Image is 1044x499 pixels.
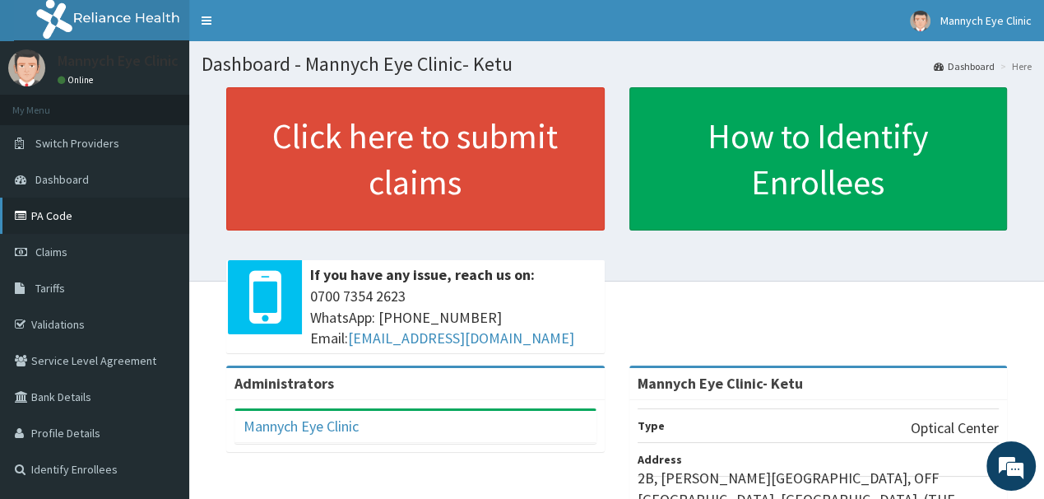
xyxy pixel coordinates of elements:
[629,87,1008,231] a: How to Identify Enrollees
[911,417,999,439] p: Optical Center
[348,329,574,347] a: [EMAIL_ADDRESS][DOMAIN_NAME]
[234,374,334,393] b: Administrators
[638,452,682,467] b: Address
[638,374,803,393] strong: Mannych Eye Clinic- Ketu
[35,245,67,259] span: Claims
[35,136,119,151] span: Switch Providers
[270,8,309,48] div: Minimize live chat window
[226,87,605,231] a: Click here to submit claims
[35,172,89,187] span: Dashboard
[86,92,276,114] div: Chat with us now
[910,11,930,31] img: User Image
[310,286,596,349] span: 0700 7354 2623 WhatsApp: [PHONE_NUMBER] Email:
[202,54,1032,75] h1: Dashboard - Mannych Eye Clinic- Ketu
[95,147,227,313] span: We're online!
[30,82,67,124] img: d_794563401_company_1708531726252_794563401
[940,13,1032,28] span: Mannych Eye Clinic
[8,328,313,385] textarea: Type your message and hit 'Enter'
[996,59,1032,73] li: Here
[244,417,359,436] a: Mannych Eye Clinic
[58,54,179,68] p: Mannych Eye Clinic
[8,49,45,86] img: User Image
[310,265,535,284] b: If you have any issue, reach us on:
[58,74,97,86] a: Online
[35,281,65,296] span: Tariffs
[934,59,995,73] a: Dashboard
[638,418,665,433] b: Type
